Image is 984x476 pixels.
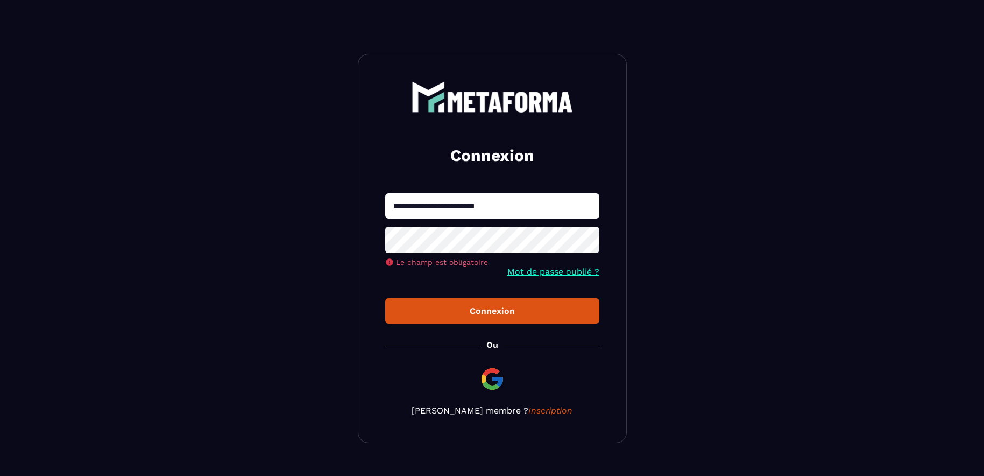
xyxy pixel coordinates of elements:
p: Ou [486,340,498,350]
a: logo [385,81,599,113]
h2: Connexion [398,145,586,166]
img: google [479,366,505,392]
a: Inscription [528,405,572,416]
span: Le champ est obligatoire [396,258,488,267]
p: [PERSON_NAME] membre ? [385,405,599,416]
img: logo [412,81,573,113]
button: Connexion [385,298,599,324]
div: Connexion [394,306,591,316]
a: Mot de passe oublié ? [507,267,599,277]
